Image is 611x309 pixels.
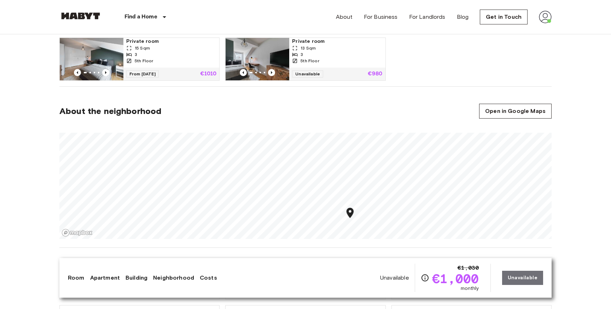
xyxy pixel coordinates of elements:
a: Marketing picture of unit DE-02-009-003-03HFPrevious imagePrevious imagePrivate room15 Sqm35th Fl... [59,38,220,81]
canvas: Map [59,133,552,239]
a: About [336,13,353,21]
a: Blog [457,13,469,21]
span: About the neighborhood [59,106,161,116]
a: Marketing picture of unit DE-02-009-003-01HFPrevious imagePrevious imagePrivate room13 Sqm35th Fl... [225,38,385,81]
div: Map marker [344,207,356,221]
svg: Check cost overview for full price breakdown. Please note that discounts apply to new joiners onl... [421,274,429,282]
span: Private room [126,38,216,45]
span: 3 [135,51,137,58]
span: From [DATE] [126,70,159,78]
a: Building [126,274,147,282]
span: Unavailable [292,70,323,78]
button: Previous image [102,69,109,76]
p: Find a Home [124,13,157,21]
span: €1,000 [432,272,479,285]
span: 5th Floor [135,58,153,64]
span: monthly [461,285,479,292]
p: €980 [368,71,383,77]
a: Open in Google Maps [479,104,552,119]
a: For Landlords [409,13,446,21]
a: Costs [200,274,217,282]
img: Marketing picture of unit DE-02-009-003-03HF [60,38,123,80]
span: 3 [301,51,303,58]
span: Private room [292,38,382,45]
span: 13 Sqm [301,45,316,51]
span: 15 Sqm [135,45,150,51]
img: Marketing picture of unit DE-02-009-003-01HF [226,38,289,80]
p: €1010 [200,71,217,77]
span: Unavailable [380,274,409,282]
a: For Business [364,13,398,21]
a: Mapbox logo [62,229,93,237]
button: Previous image [74,69,81,76]
button: Previous image [268,69,275,76]
img: avatar [539,11,552,23]
a: Room [68,274,85,282]
span: €1,030 [458,264,479,272]
button: Previous image [240,69,247,76]
a: Apartment [90,274,120,282]
img: Habyt [59,12,102,19]
a: Get in Touch [480,10,528,24]
a: Neighborhood [153,274,194,282]
span: 5th Floor [301,58,319,64]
